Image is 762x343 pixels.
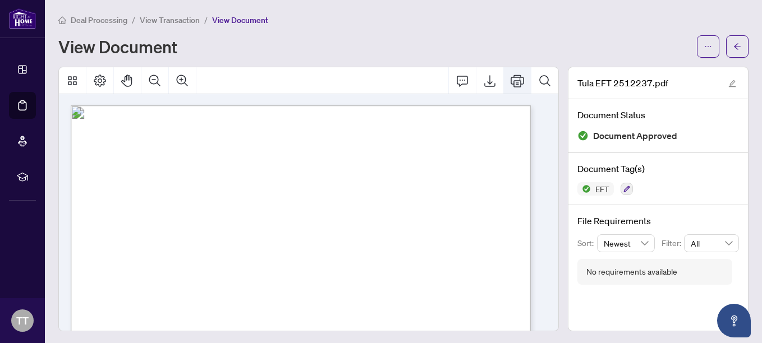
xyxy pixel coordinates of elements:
h4: Document Tag(s) [577,162,739,175]
p: Filter: [662,237,684,249]
span: Deal Processing [71,15,127,25]
div: No requirements available [586,266,677,278]
h1: View Document [58,38,177,55]
span: View Document [212,15,268,25]
span: home [58,16,66,24]
span: Newest [604,235,649,252]
h4: Document Status [577,108,739,122]
img: Status Icon [577,182,591,196]
span: EFT [591,185,614,193]
p: Sort: [577,237,597,249]
li: / [204,13,208,26]
span: ellipsis [704,43,712,50]
span: Document Approved [593,128,677,143]
img: logo [9,8,36,29]
span: TT [16,313,29,328]
span: arrow-left [733,43,741,50]
span: All [691,235,732,252]
h4: File Requirements [577,214,739,228]
img: Document Status [577,130,589,141]
span: Tula EFT 2512237.pdf [577,76,668,90]
button: Open asap [717,304,751,337]
li: / [132,13,135,26]
span: edit [728,80,736,87]
span: View Transaction [140,15,200,25]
